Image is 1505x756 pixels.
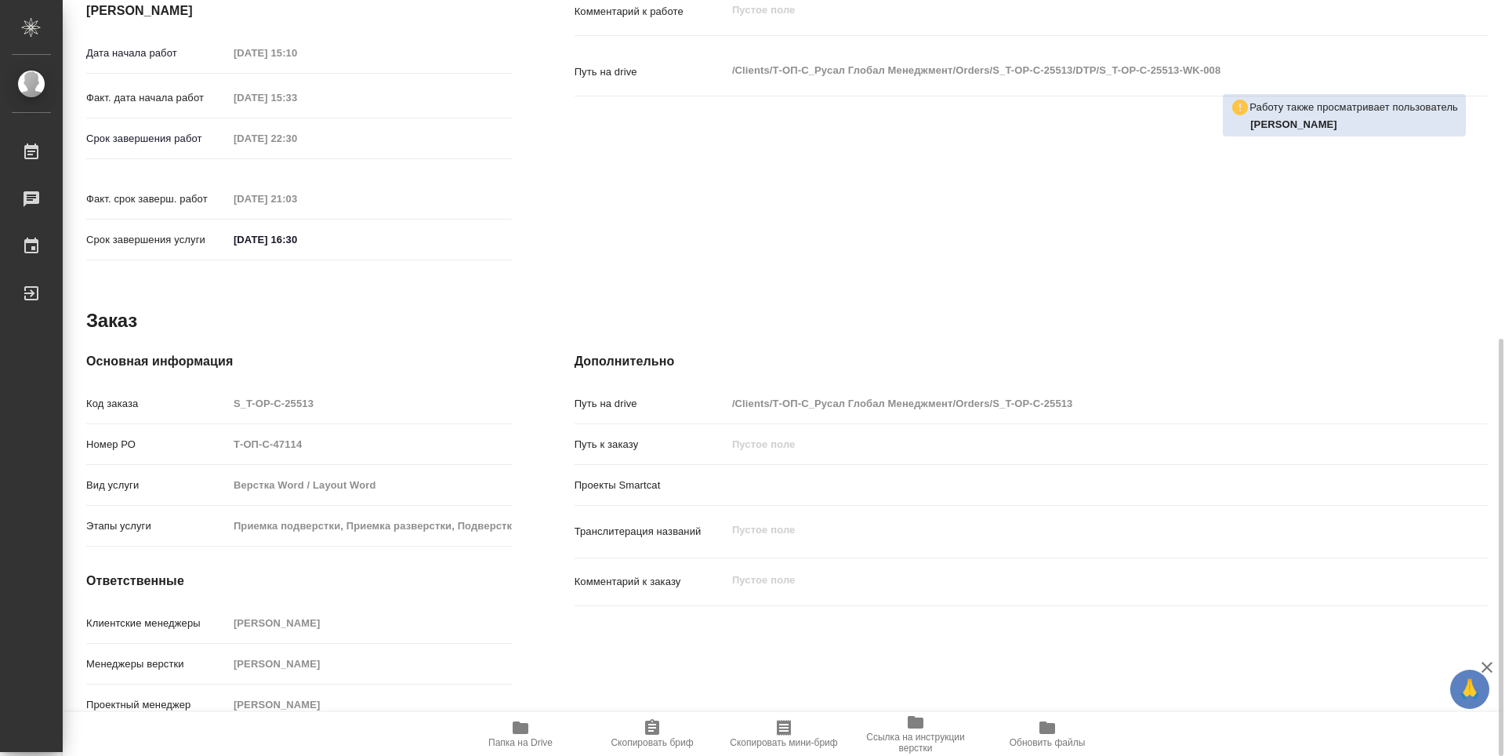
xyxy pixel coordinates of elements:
h2: Заказ [86,308,137,333]
p: Номер РО [86,437,228,453]
h4: [PERSON_NAME] [86,2,512,20]
button: Обновить файлы [981,712,1113,756]
span: Скопировать мини-бриф [730,737,837,748]
input: Пустое поле [727,433,1412,456]
h4: Дополнительно [575,352,1488,371]
span: Обновить файлы [1010,737,1086,748]
input: Пустое поле [228,514,512,537]
input: Пустое поле [228,187,365,210]
input: Пустое поле [228,693,512,716]
p: Проекты Smartcat [575,478,727,493]
button: Скопировать мини-бриф [718,712,850,756]
p: Менеджеры верстки [86,656,228,672]
p: Проектный менеджер [86,697,228,713]
p: Факт. срок заверш. работ [86,191,228,207]
p: Срок завершения работ [86,131,228,147]
button: Скопировать бриф [586,712,718,756]
input: Пустое поле [228,612,512,634]
h4: Ответственные [86,572,512,591]
span: 🙏 [1456,673,1483,706]
p: Путь на drive [575,396,727,412]
p: Путь к заказу [575,437,727,453]
input: Пустое поле [228,127,365,150]
p: Путь на drive [575,64,727,80]
button: Папка на Drive [455,712,586,756]
p: Транслитерация названий [575,524,727,540]
p: Работу также просматривает пользователь [1249,100,1458,115]
input: Пустое поле [228,652,512,675]
h4: Основная информация [86,352,512,371]
b: [PERSON_NAME] [1250,118,1337,130]
p: Срок завершения услуги [86,232,228,248]
p: Вид услуги [86,478,228,493]
p: Комментарий к заказу [575,574,727,590]
input: Пустое поле [228,433,512,456]
input: Пустое поле [727,392,1412,415]
span: Папка на Drive [488,737,553,748]
p: Малофеева Екатерина [1250,117,1458,133]
input: Пустое поле [228,42,365,64]
span: Ссылка на инструкции верстки [859,732,972,754]
button: Ссылка на инструкции верстки [850,712,981,756]
p: Дата начала работ [86,45,228,61]
p: Факт. дата начала работ [86,90,228,106]
button: 🙏 [1450,670,1489,709]
span: Скопировать бриф [611,737,693,748]
p: Клиентские менеджеры [86,616,228,631]
p: Код заказа [86,396,228,412]
input: Пустое поле [228,474,512,496]
input: Пустое поле [228,86,365,109]
input: Пустое поле [228,392,512,415]
textarea: /Clients/Т-ОП-С_Русал Глобал Менеджмент/Orders/S_T-OP-C-25513/DTP/S_T-OP-C-25513-WK-008 [727,57,1412,84]
input: ✎ Введи что-нибудь [228,228,365,251]
p: Комментарий к работе [575,4,727,20]
p: Этапы услуги [86,518,228,534]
